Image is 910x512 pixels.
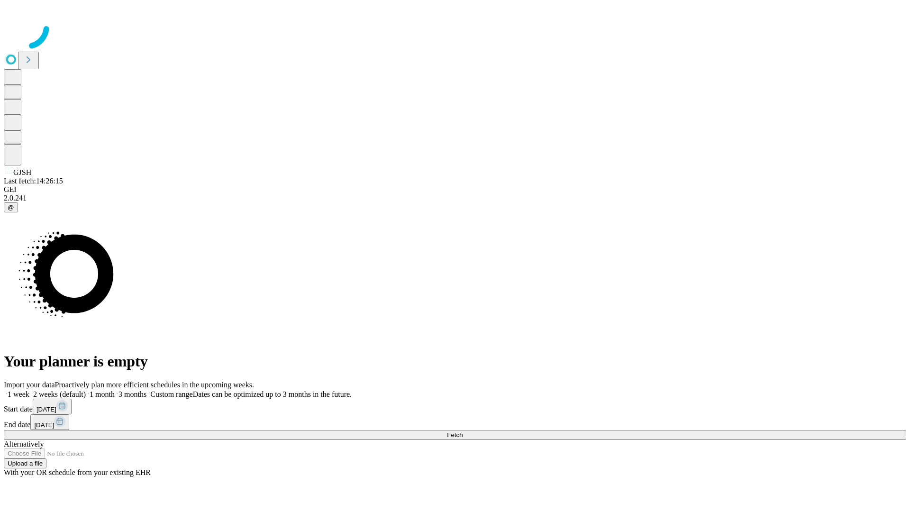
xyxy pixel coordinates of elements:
[4,353,906,370] h1: Your planner is empty
[4,202,18,212] button: @
[4,430,906,440] button: Fetch
[4,185,906,194] div: GEI
[4,414,906,430] div: End date
[4,440,44,448] span: Alternatively
[8,390,29,398] span: 1 week
[4,177,63,185] span: Last fetch: 14:26:15
[13,168,31,176] span: GJSH
[193,390,352,398] span: Dates can be optimized up to 3 months in the future.
[118,390,146,398] span: 3 months
[4,399,906,414] div: Start date
[36,406,56,413] span: [DATE]
[33,399,72,414] button: [DATE]
[55,381,254,389] span: Proactively plan more efficient schedules in the upcoming weeks.
[4,194,906,202] div: 2.0.241
[90,390,115,398] span: 1 month
[8,204,14,211] span: @
[30,414,69,430] button: [DATE]
[4,381,55,389] span: Import your data
[447,431,463,439] span: Fetch
[4,458,46,468] button: Upload a file
[150,390,192,398] span: Custom range
[33,390,86,398] span: 2 weeks (default)
[4,468,151,476] span: With your OR schedule from your existing EHR
[34,421,54,429] span: [DATE]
